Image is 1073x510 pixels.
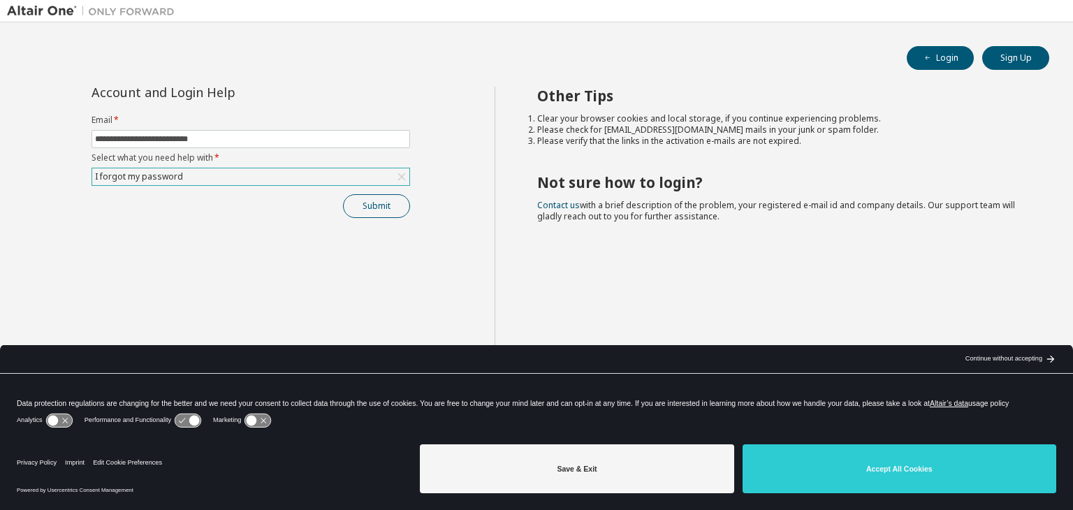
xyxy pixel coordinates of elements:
[537,87,1025,105] h2: Other Tips
[537,173,1025,191] h2: Not sure how to login?
[537,136,1025,147] li: Please verify that the links in the activation e-mails are not expired.
[7,4,182,18] img: Altair One
[537,113,1025,124] li: Clear your browser cookies and local storage, if you continue experiencing problems.
[907,46,974,70] button: Login
[537,199,1015,222] span: with a brief description of the problem, your registered e-mail id and company details. Our suppo...
[92,168,409,185] div: I forgot my password
[537,199,580,211] a: Contact us
[92,87,346,98] div: Account and Login Help
[93,169,185,184] div: I forgot my password
[92,152,410,163] label: Select what you need help with
[92,115,410,126] label: Email
[982,46,1049,70] button: Sign Up
[343,194,410,218] button: Submit
[537,124,1025,136] li: Please check for [EMAIL_ADDRESS][DOMAIN_NAME] mails in your junk or spam folder.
